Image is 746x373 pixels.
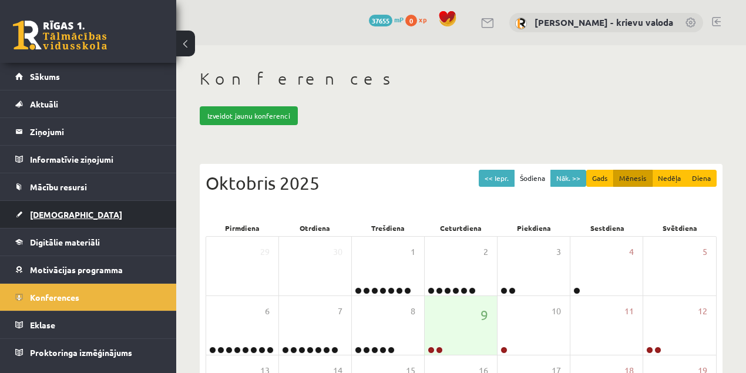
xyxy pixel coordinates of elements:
[411,246,415,258] span: 1
[411,305,415,318] span: 8
[278,220,351,236] div: Otrdiena
[698,305,707,318] span: 12
[552,305,561,318] span: 10
[586,170,614,187] button: Gads
[550,170,586,187] button: Nāk. >>
[570,220,643,236] div: Sestdiena
[333,246,342,258] span: 30
[405,15,417,26] span: 0
[15,118,162,145] a: Ziņojumi
[260,246,270,258] span: 29
[30,146,162,173] legend: Informatīvie ziņojumi
[15,173,162,200] a: Mācību resursi
[479,170,515,187] button: << Iepr.
[30,264,123,275] span: Motivācijas programma
[30,237,100,247] span: Digitālie materiāli
[629,246,634,258] span: 4
[535,16,673,28] a: [PERSON_NAME] - krievu valoda
[515,18,527,29] img: Ludmila Ziediņa - krievu valoda
[30,99,58,109] span: Aktuāli
[30,209,122,220] span: [DEMOGRAPHIC_DATA]
[15,256,162,283] a: Motivācijas programma
[15,63,162,90] a: Sākums
[15,339,162,366] a: Proktoringa izmēģinājums
[644,220,717,236] div: Svētdiena
[30,182,87,192] span: Mācību resursi
[200,106,298,125] a: Izveidot jaunu konferenci
[686,170,717,187] button: Diena
[15,284,162,311] a: Konferences
[15,201,162,228] a: [DEMOGRAPHIC_DATA]
[352,220,425,236] div: Trešdiena
[30,320,55,330] span: Eklase
[200,69,723,89] h1: Konferences
[369,15,392,26] span: 37655
[206,170,717,196] div: Oktobris 2025
[30,71,60,82] span: Sākums
[30,347,132,358] span: Proktoringa izmēģinājums
[206,220,278,236] div: Pirmdiena
[514,170,551,187] button: Šodiena
[405,15,432,24] a: 0 xp
[15,311,162,338] a: Eklase
[15,90,162,117] a: Aktuāli
[624,305,634,318] span: 11
[419,15,426,24] span: xp
[265,305,270,318] span: 6
[338,305,342,318] span: 7
[483,246,488,258] span: 2
[703,246,707,258] span: 5
[13,21,107,50] a: Rīgas 1. Tālmācības vidusskola
[556,246,561,258] span: 3
[498,220,570,236] div: Piekdiena
[613,170,653,187] button: Mēnesis
[369,15,404,24] a: 37655 mP
[394,15,404,24] span: mP
[15,146,162,173] a: Informatīvie ziņojumi
[30,118,162,145] legend: Ziņojumi
[652,170,687,187] button: Nedēļa
[15,228,162,256] a: Digitālie materiāli
[30,292,79,303] span: Konferences
[425,220,498,236] div: Ceturtdiena
[480,305,488,325] span: 9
